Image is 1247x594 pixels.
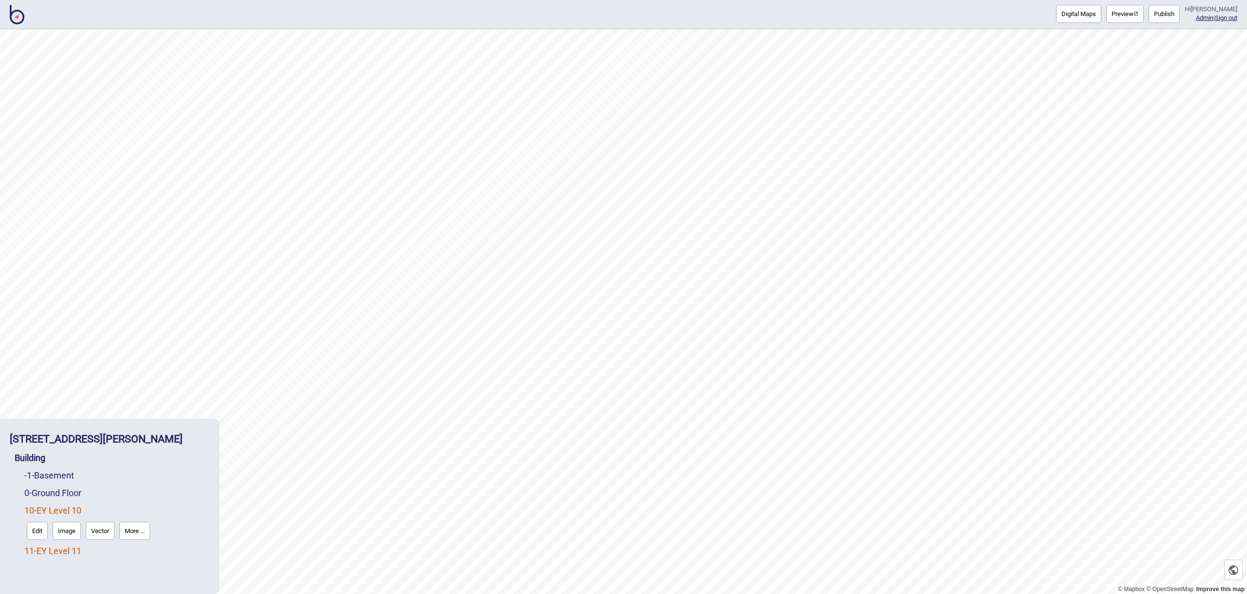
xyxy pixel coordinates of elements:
[10,433,183,445] a: [STREET_ADDRESS][PERSON_NAME]
[119,522,150,540] button: More ...
[24,502,209,542] div: EY Level 10
[53,522,81,540] button: Image
[1106,5,1144,23] a: Previewpreview
[1146,586,1193,593] a: OpenStreetMap
[24,505,81,516] a: 10-EY Level 10
[1196,14,1215,21] span: |
[10,5,24,24] img: BindiMaps CMS
[1134,11,1138,16] img: preview
[24,546,81,556] a: 11-EY Level 11
[24,542,209,560] div: EY Level 11
[117,519,152,542] a: More ...
[50,519,83,542] a: Image
[24,519,50,542] a: Edit
[86,522,114,540] button: Vector
[15,453,45,463] a: Building
[1106,5,1144,23] button: Preview
[1118,586,1145,593] a: Mapbox
[24,484,209,502] div: Ground Floor
[1196,586,1245,593] a: Map feedback
[27,522,48,540] button: Edit
[24,467,209,484] div: Basement
[1196,14,1213,21] a: Admin
[1215,14,1237,21] button: Sign out
[1056,5,1101,23] button: Digital Maps
[10,428,209,449] div: 121 Marcus Clarke St EY Canberra
[1149,5,1180,23] button: Publish
[1185,5,1237,14] div: Hi [PERSON_NAME]
[24,470,74,480] a: -1-Basement
[83,519,117,542] a: Vector
[24,488,81,498] a: 0-Ground Floor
